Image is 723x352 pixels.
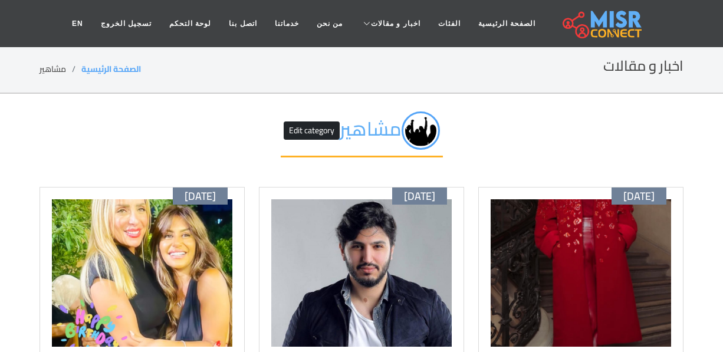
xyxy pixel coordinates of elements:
a: اخبار و مقالات [351,12,429,35]
a: الصفحة الرئيسية [81,61,141,77]
img: الفنانة درة بإطلالة شتوية باللون الأحمر وبنطلون جلد في أحدث جلسة تصوير [491,199,671,347]
li: مشاهير [40,63,81,75]
a: من نحن [308,12,351,35]
a: خدماتنا [266,12,308,35]
a: لوحة التحكم [160,12,220,35]
a: EN [63,12,92,35]
a: اتصل بنا [220,12,265,35]
a: تسجيل الخروج [92,12,160,35]
img: منة فضالي تحتفل بعيد ميلاد ريم البارودي وتعبّر عن سعادتها بنجاح مسلسل "أزمة ثقة" [52,199,232,347]
img: محمد فضل شاكر يعلن تعليق حفلاته بعد تسليم والده فضل شاكر نفسه للسلطات القضائية [271,199,452,347]
span: [DATE] [185,190,216,203]
span: [DATE] [623,190,655,203]
h2: اخبار و مقالات [603,58,683,75]
img: main.misr_connect [563,9,642,38]
a: الفئات [429,12,469,35]
img: ed3xwPSaX5pJLGRUby2P.png [402,111,440,150]
button: Edit category [284,121,340,140]
span: [DATE] [404,190,435,203]
h2: مشاهير [281,111,443,157]
span: اخبار و مقالات [371,18,420,29]
a: الصفحة الرئيسية [469,12,544,35]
